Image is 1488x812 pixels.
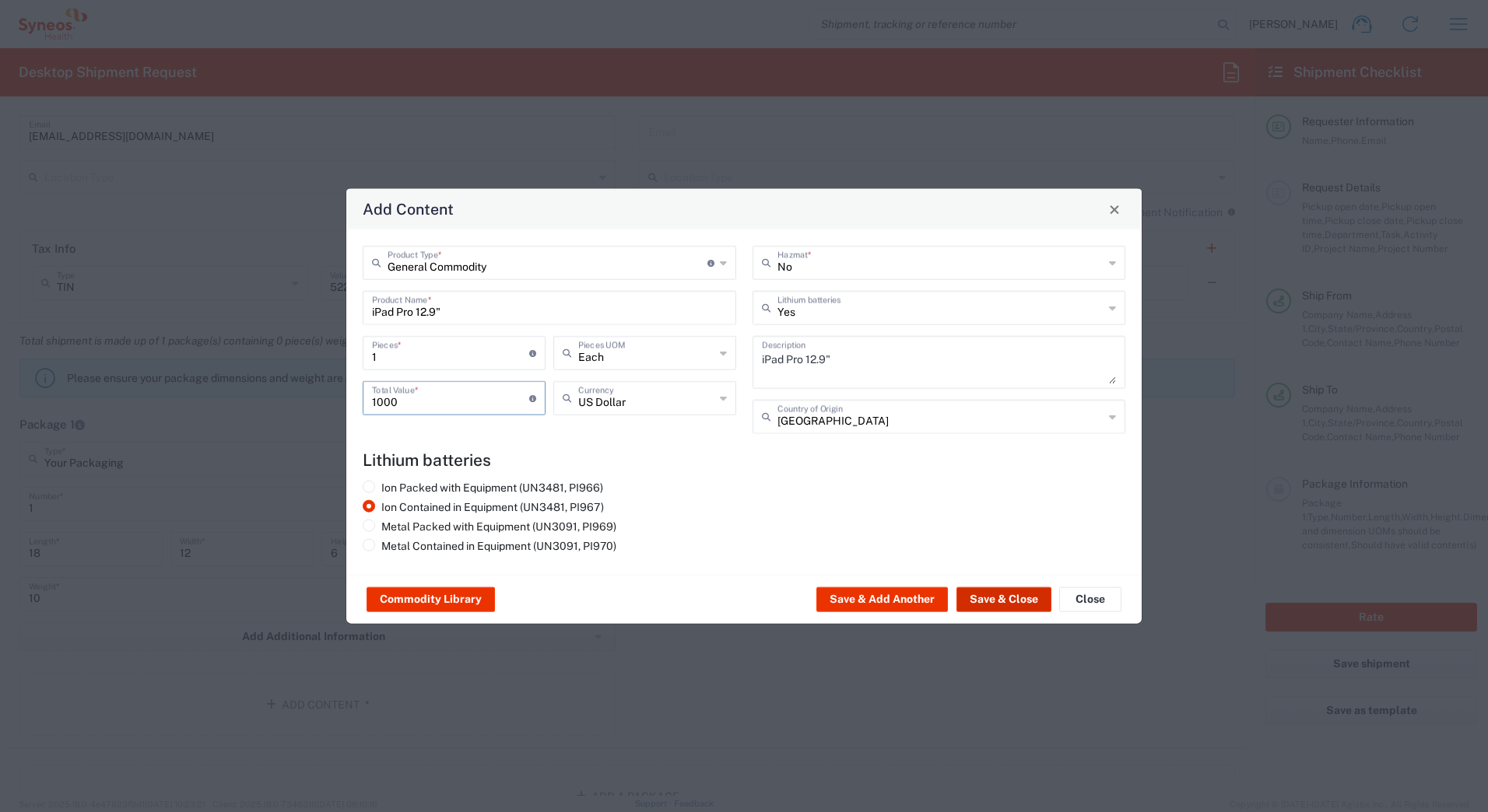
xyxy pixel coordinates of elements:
button: Save & Close [956,587,1051,612]
button: Close [1059,587,1121,612]
label: Ion Contained in Equipment (UN3481, PI967) [363,500,604,514]
label: Metal Packed with Equipment (UN3091, PI969) [363,520,616,534]
h4: Add Content [363,198,454,220]
button: Save & Add Another [816,587,948,612]
h4: Lithium batteries [363,450,1125,470]
button: Close [1104,198,1125,220]
label: Ion Packed with Equipment (UN3481, PI966) [363,481,603,495]
button: Commodity Library [367,587,495,612]
label: Metal Contained in Equipment (UN3091, PI970) [363,539,616,553]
